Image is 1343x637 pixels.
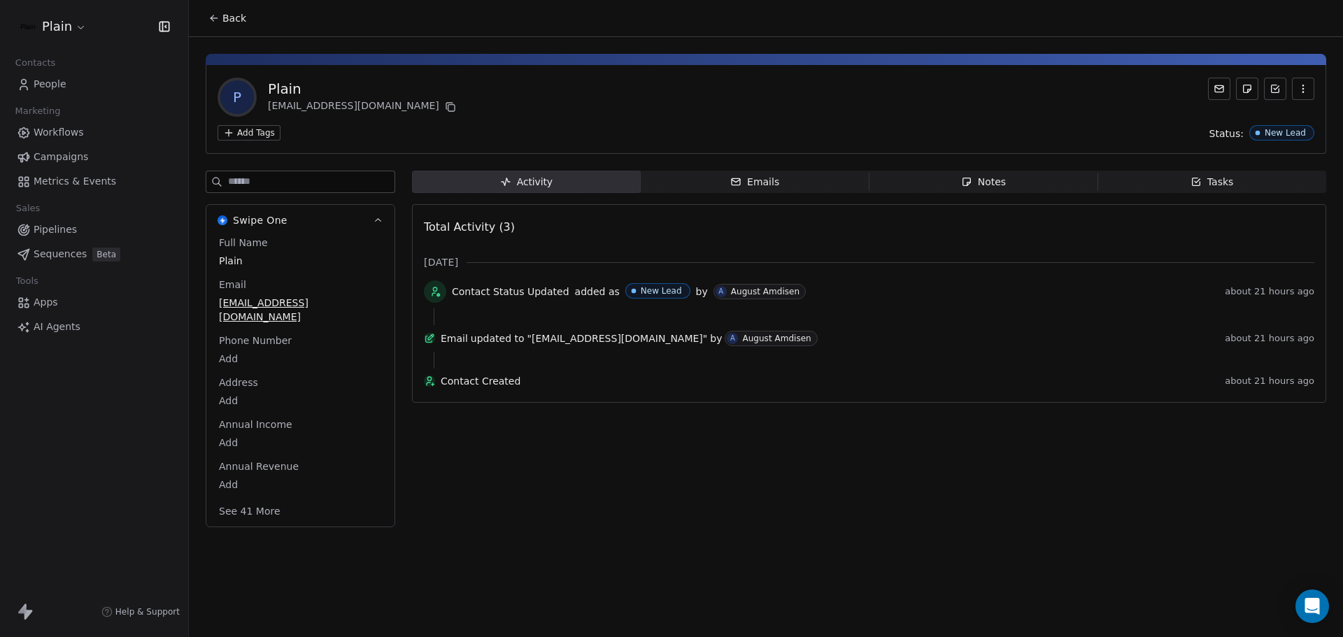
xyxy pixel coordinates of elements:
span: Email [216,278,249,292]
span: "[EMAIL_ADDRESS][DOMAIN_NAME]" [527,331,708,345]
a: SequencesBeta [11,243,177,266]
span: Pipelines [34,222,77,237]
div: A [718,286,723,297]
span: about 21 hours ago [1225,375,1314,387]
div: Open Intercom Messenger [1295,589,1329,623]
span: Marketing [9,101,66,122]
div: August Amdisen [731,287,800,296]
span: Campaigns [34,150,88,164]
a: People [11,73,177,96]
span: added as [575,285,620,299]
span: Apps [34,295,58,310]
button: Swipe OneSwipe One [206,205,395,236]
span: Address [216,375,261,389]
span: Contacts [9,52,62,73]
span: Workflows [34,125,84,140]
img: Swipe One [218,215,227,225]
span: Email [441,331,468,345]
span: [EMAIL_ADDRESS][DOMAIN_NAME] [219,296,382,324]
div: Plain [268,79,459,99]
a: Pipelines [11,218,177,241]
span: People [34,77,66,92]
a: Apps [11,291,177,314]
div: A [730,333,735,344]
div: Tasks [1191,175,1234,189]
div: Swipe OneSwipe One [206,236,395,527]
span: AI Agents [34,320,80,334]
span: P [220,80,254,114]
span: [DATE] [424,255,458,269]
span: updated to [471,331,525,345]
span: Plain [219,254,382,268]
span: Sequences [34,247,87,262]
div: New Lead [641,286,682,296]
div: Emails [730,175,779,189]
span: Annual Revenue [216,459,301,473]
button: Plain [17,15,90,38]
div: New Lead [1265,128,1306,138]
span: Swipe One [233,213,287,227]
span: Plain [42,17,72,36]
span: Phone Number [216,334,294,348]
a: Metrics & Events [11,170,177,193]
span: by [710,331,722,345]
span: Sales [10,198,46,219]
img: Plain-Logo-Tile.png [20,18,36,35]
button: Back [200,6,255,31]
span: Add [219,436,382,450]
span: Contact Created [441,374,1219,388]
span: Status: [1209,127,1244,141]
a: Workflows [11,121,177,144]
span: Full Name [216,236,271,250]
div: Notes [961,175,1006,189]
span: Add [219,478,382,492]
a: Campaigns [11,145,177,169]
span: Contact Status Updated [452,285,569,299]
button: Add Tags [218,125,280,141]
a: AI Agents [11,315,177,338]
span: Tools [10,271,44,292]
span: Help & Support [115,606,180,617]
a: Help & Support [101,606,180,617]
span: about 21 hours ago [1225,333,1314,344]
span: Add [219,352,382,366]
span: Back [222,11,246,25]
span: Beta [92,248,120,262]
span: Metrics & Events [34,174,116,189]
span: by [696,285,708,299]
span: Add [219,394,382,408]
span: Annual Income [216,417,295,431]
div: August Amdisen [742,334,811,343]
div: [EMAIL_ADDRESS][DOMAIN_NAME] [268,99,459,115]
button: See 41 More [211,499,289,524]
span: Total Activity (3) [424,220,515,234]
span: about 21 hours ago [1225,286,1314,297]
